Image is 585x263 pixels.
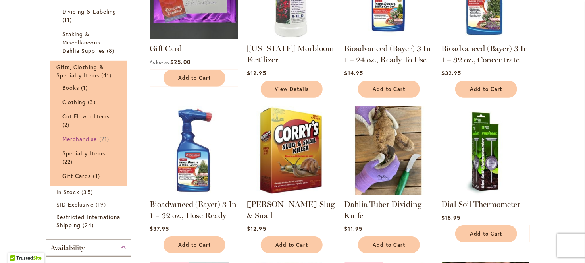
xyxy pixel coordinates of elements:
span: Add to Cart [178,242,211,248]
span: 8 [107,46,116,55]
span: Add to Cart [470,230,502,237]
button: Add to Cart [455,81,517,98]
a: [PERSON_NAME] Slug & Snail [247,199,335,220]
a: Bioadvanced (Bayer) 3 In 1 – 24 oz., Ready To Use [344,44,431,64]
a: Gift Cards [62,172,117,180]
a: Merchandise [62,135,117,143]
button: Add to Cart [358,236,420,253]
span: SID Exclusive [56,201,94,208]
span: 22 [62,157,75,166]
a: SID Exclusive [56,200,123,209]
span: Dividing & Labeling [62,8,116,15]
a: Gift Certificate [150,33,238,41]
a: Cut Flower Items [62,112,117,129]
span: Clothing [62,98,86,106]
span: Add to Cart [373,86,405,93]
a: Restricted International Shipping [56,213,123,229]
span: 1 [81,83,90,92]
span: $12.95 [247,69,266,77]
a: Clothing [62,98,117,106]
span: Add to Cart [178,75,211,81]
span: $14.95 [344,69,363,77]
span: 35 [81,188,94,196]
a: In Stock [56,188,123,196]
a: Dividing &amp; Labeling [62,7,117,24]
span: Cut Flower Items [62,112,110,120]
a: Bioadvanced (Bayer) 3 In 1 – 32 oz., Hose Ready [150,199,237,220]
span: In Stock [56,188,79,196]
span: 1 [93,172,102,180]
button: Add to Cart [164,70,225,87]
a: Bioadvanced (Bayer) 3 In 1 – 32 oz., Concentrate [441,33,530,41]
button: Add to Cart [164,236,225,253]
span: Add to Cart [470,86,502,93]
span: Specialty Items [62,149,105,157]
a: Gift Card [150,44,182,53]
a: Bioadvanced (Bayer) 3 In 1 – 24 oz., Ready To Use [344,33,433,41]
a: Gifts, Clothing &amp; Specialty Items [56,63,123,79]
iframe: Launch Accessibility Center [6,235,28,257]
a: Specialty Items [62,149,117,166]
a: Dial Soil Thermometer [441,199,520,209]
img: Dial Soil Thermometer [441,106,530,195]
a: Bioadvanced (Bayer) 3 In 1 – 32 oz., Hose Ready [150,189,238,197]
span: $32.95 [441,69,461,77]
span: View Details [275,86,309,93]
span: 2 [62,120,71,129]
a: Corry's Slug & Snail [247,189,335,197]
span: $11.95 [344,225,362,232]
span: Gift Cards [62,172,91,180]
span: $18.95 [441,214,460,221]
button: Add to Cart [455,225,517,242]
span: Merchandise [62,135,97,143]
span: Add to Cart [373,242,405,248]
span: Restricted International Shipping [56,213,122,229]
span: 11 [62,15,74,24]
a: View Details [261,81,323,98]
span: $25.00 [170,58,190,66]
a: [US_STATE] Morbloom Fertilizer [247,44,334,64]
span: Staking & Miscellaneous Dahlia Supplies [62,30,105,54]
span: $37.95 [150,225,169,232]
a: Dial Soil Thermometer [441,189,530,197]
a: Bioadvanced (Bayer) 3 In 1 – 32 oz., Concentrate [441,44,528,64]
span: 24 [83,221,95,229]
span: Gifts, Clothing & Specialty Items [56,63,104,79]
span: Add to Cart [275,242,308,248]
span: $12.95 [247,225,266,232]
span: Books [62,84,79,91]
img: Bioadvanced (Bayer) 3 In 1 – 32 oz., Hose Ready [150,106,238,195]
a: Dahlia Tuber Dividing Knife [344,199,421,220]
button: Add to Cart [358,81,420,98]
img: Dahlia Tuber Dividing Knife [344,106,433,195]
a: Dahlia Tuber Dividing Knife [344,189,433,197]
span: Availability [50,244,85,252]
button: Add to Cart [261,236,323,253]
span: 41 [101,71,114,79]
span: 3 [88,98,97,106]
a: Staking &amp; Miscellaneous Dahlia Supplies [62,30,117,55]
span: As low as [150,59,169,65]
a: Books [62,83,117,92]
a: Alaska Morbloom Fertilizer [247,33,335,41]
span: 19 [96,200,108,209]
span: 21 [99,135,111,143]
img: Corry's Slug & Snail [247,106,335,195]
